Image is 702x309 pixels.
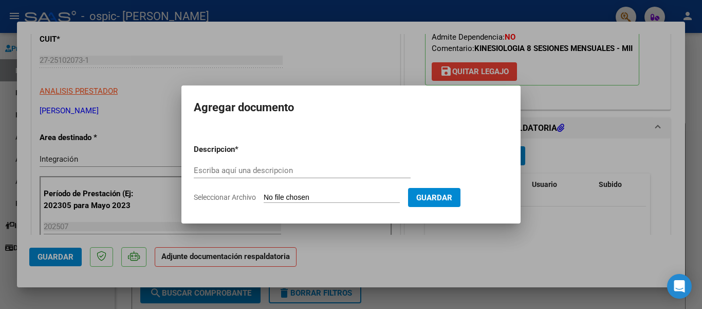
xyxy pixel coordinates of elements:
[667,274,692,299] div: Open Intercom Messenger
[416,193,452,202] span: Guardar
[194,144,288,156] p: Descripcion
[194,193,256,201] span: Seleccionar Archivo
[194,98,508,117] h2: Agregar documento
[408,188,460,207] button: Guardar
